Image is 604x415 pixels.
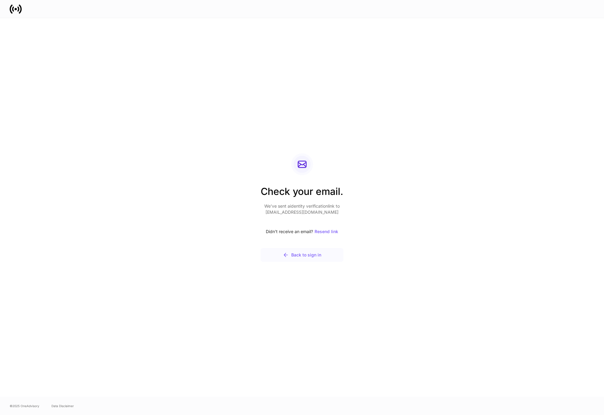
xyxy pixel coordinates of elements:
div: Didn’t receive an email? [261,225,343,238]
button: Back to sign in [261,248,343,262]
div: Back to sign in [283,252,321,258]
span: © 2025 OneAdvisory [10,403,39,408]
button: Resend link [314,225,338,238]
a: Data Disclaimer [51,403,74,408]
div: Resend link [315,229,338,234]
p: We’ve sent a identity verification link to [EMAIL_ADDRESS][DOMAIN_NAME] [261,203,343,215]
h2: Check your email. [261,185,343,203]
